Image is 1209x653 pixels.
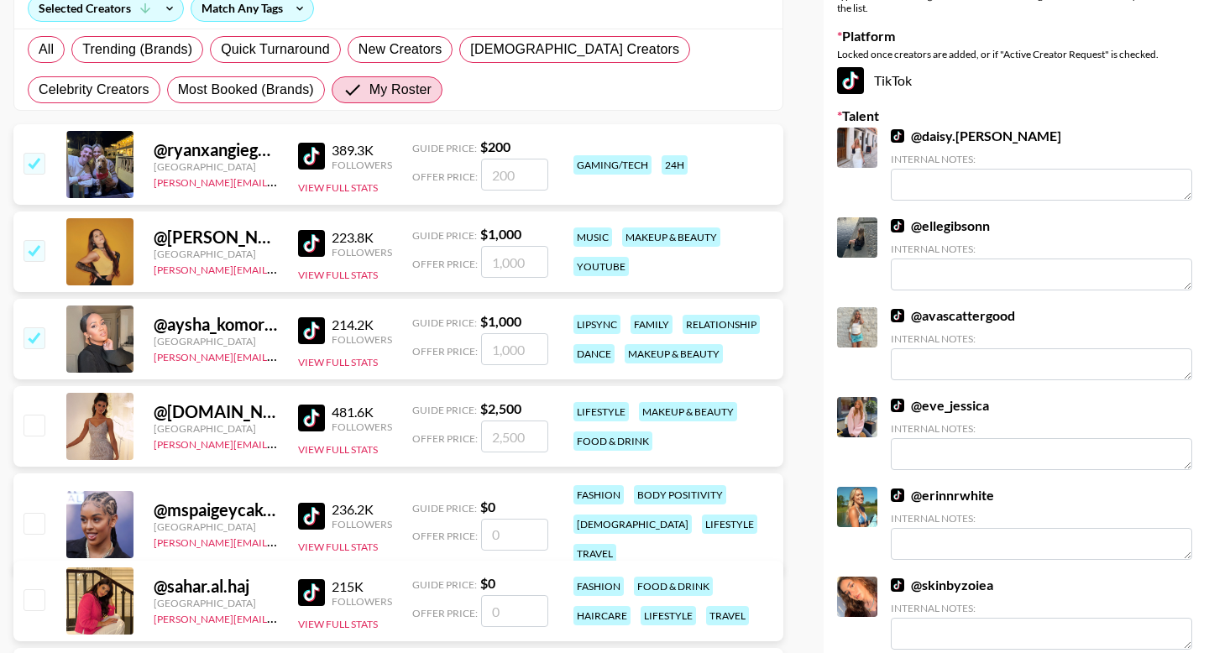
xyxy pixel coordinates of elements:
[154,248,278,260] div: [GEOGRAPHIC_DATA]
[412,170,478,183] span: Offer Price:
[891,487,994,504] a: @erinnrwhite
[706,606,749,625] div: travel
[639,402,737,421] div: makeup & beauty
[891,577,993,593] a: @skinbyzoiea
[332,421,392,433] div: Followers
[837,48,1196,60] div: Locked once creators are added, or if "Active Creator Request" is checked.
[154,533,402,549] a: [PERSON_NAME][EMAIL_ADDRESS][DOMAIN_NAME]
[481,421,548,452] input: 2,500
[154,435,402,451] a: [PERSON_NAME][EMAIL_ADDRESS][DOMAIN_NAME]
[481,595,548,627] input: 0
[298,143,325,170] img: TikTok
[359,39,442,60] span: New Creators
[298,405,325,431] img: TikTok
[891,219,904,232] img: TikTok
[891,309,904,322] img: TikTok
[332,501,392,518] div: 236.2K
[480,226,521,242] strong: $ 1,000
[332,142,392,159] div: 389.3K
[154,520,278,533] div: [GEOGRAPHIC_DATA]
[891,129,904,143] img: TikTok
[154,260,402,276] a: [PERSON_NAME][EMAIL_ADDRESS][DOMAIN_NAME]
[412,345,478,358] span: Offer Price:
[573,344,615,363] div: dance
[298,618,378,630] button: View Full Stats
[837,67,864,94] img: TikTok
[641,606,696,625] div: lifestyle
[891,332,1192,345] div: Internal Notes:
[154,609,402,625] a: [PERSON_NAME][EMAIL_ADDRESS][DOMAIN_NAME]
[573,606,631,625] div: haircare
[39,39,54,60] span: All
[481,519,548,551] input: 0
[625,344,723,363] div: makeup & beauty
[298,541,378,553] button: View Full Stats
[634,577,713,596] div: food & drink
[154,173,402,189] a: [PERSON_NAME][EMAIL_ADDRESS][DOMAIN_NAME]
[573,544,616,563] div: travel
[573,431,652,451] div: food & drink
[298,317,325,344] img: TikTok
[369,80,432,100] span: My Roster
[298,503,325,530] img: TikTok
[481,333,548,365] input: 1,000
[891,397,989,414] a: @eve_jessica
[298,230,325,257] img: TikTok
[154,401,278,422] div: @ [DOMAIN_NAME]
[662,155,688,175] div: 24h
[891,422,1192,435] div: Internal Notes:
[631,315,673,334] div: family
[332,333,392,346] div: Followers
[573,227,612,247] div: music
[332,229,392,246] div: 223.8K
[154,227,278,248] div: @ [PERSON_NAME].drummer
[412,258,478,270] span: Offer Price:
[154,499,278,520] div: @ mspaigeycakey
[39,80,149,100] span: Celebrity Creators
[573,257,629,276] div: youtube
[221,39,330,60] span: Quick Turnaround
[154,314,278,335] div: @ aysha_komorah
[891,512,1192,525] div: Internal Notes:
[412,607,478,619] span: Offer Price:
[480,138,510,154] strong: $ 200
[332,518,392,530] div: Followers
[837,28,1196,44] label: Platform
[891,128,1061,144] a: @daisy.[PERSON_NAME]
[573,315,620,334] div: lipsync
[154,422,278,435] div: [GEOGRAPHIC_DATA]
[573,485,624,504] div: fashion
[154,335,278,347] div: [GEOGRAPHIC_DATA]
[178,80,314,100] span: Most Booked (Brands)
[154,139,278,160] div: @ ryanxangiegames
[891,399,904,412] img: TikTok
[332,246,392,259] div: Followers
[480,499,495,515] strong: $ 0
[573,515,692,534] div: [DEMOGRAPHIC_DATA]
[154,597,278,609] div: [GEOGRAPHIC_DATA]
[332,316,392,333] div: 214.2K
[82,39,192,60] span: Trending (Brands)
[622,227,720,247] div: makeup & beauty
[480,575,495,591] strong: $ 0
[298,579,325,606] img: TikTok
[332,578,392,595] div: 215K
[891,488,904,502] img: TikTok
[412,404,477,416] span: Guide Price:
[154,576,278,597] div: @ sahar.al.haj
[298,269,378,281] button: View Full Stats
[837,67,1196,94] div: TikTok
[891,243,1192,255] div: Internal Notes:
[573,155,652,175] div: gaming/tech
[412,316,477,329] span: Guide Price:
[573,402,629,421] div: lifestyle
[470,39,679,60] span: [DEMOGRAPHIC_DATA] Creators
[891,217,990,234] a: @ellegibsonn
[634,485,726,504] div: body positivity
[891,307,1015,324] a: @avascattergood
[480,313,521,329] strong: $ 1,000
[891,578,904,592] img: TikTok
[891,602,1192,614] div: Internal Notes:
[154,160,278,173] div: [GEOGRAPHIC_DATA]
[154,347,402,363] a: [PERSON_NAME][EMAIL_ADDRESS][DOMAIN_NAME]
